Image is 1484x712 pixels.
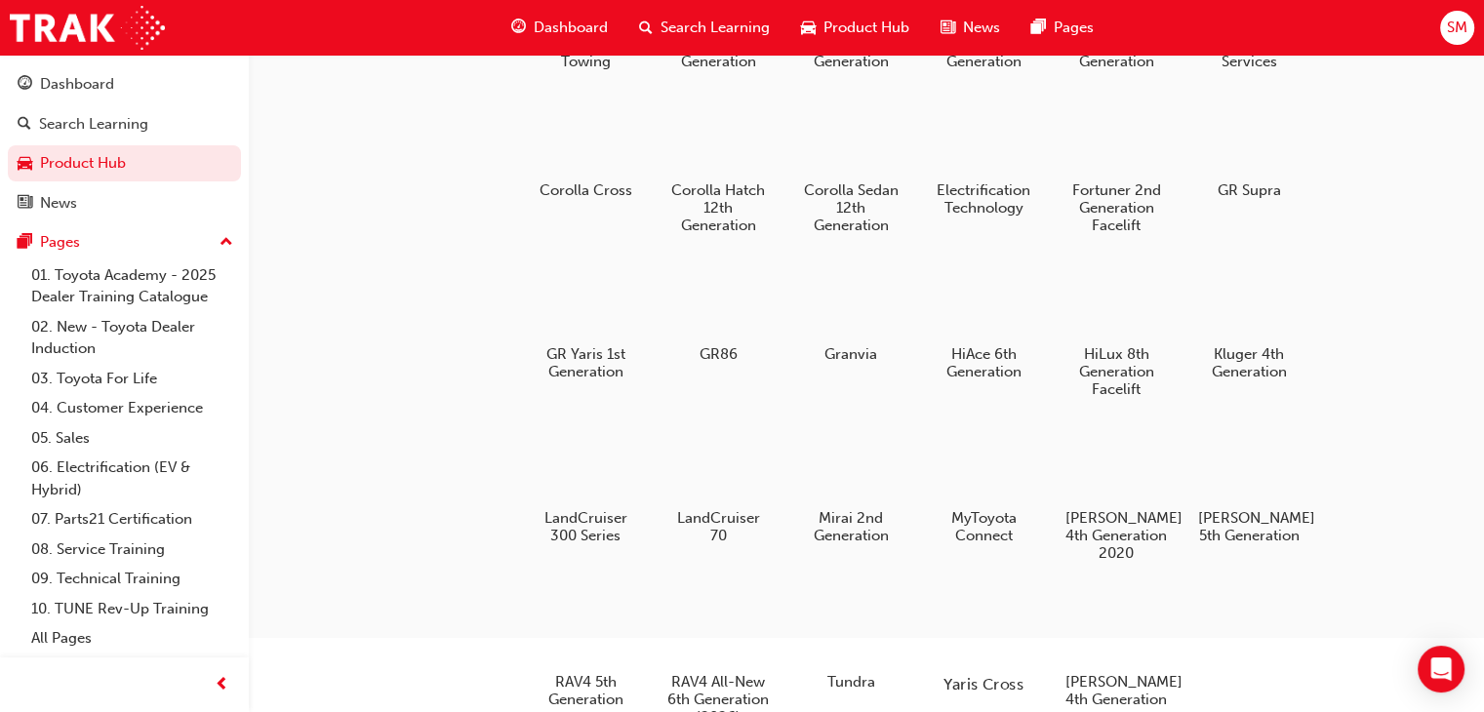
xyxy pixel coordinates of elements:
h5: Corolla Sedan 12th Generation [800,181,902,234]
div: News [40,192,77,215]
h5: Tundra [800,673,902,691]
span: Dashboard [534,17,608,39]
h5: Yaris Cross [930,675,1038,693]
h5: Granvia [800,345,902,363]
h5: Corolla Cross [535,181,637,199]
h5: Kluger 4th Generation [1198,345,1301,380]
a: 03. Toyota For Life [23,364,241,394]
a: HiLux 8th Generation Facelift [1058,257,1175,405]
a: Electrification Technology [925,93,1042,223]
h5: [PERSON_NAME] 5th Generation [1198,509,1301,544]
h5: Fortuner 2nd Generation Facelift [1065,181,1168,234]
span: prev-icon [215,673,229,697]
a: GR Yaris 1st Generation [527,257,644,387]
a: 06. Electrification (EV & Hybrid) [23,453,241,504]
h5: [PERSON_NAME] 4th Generation 2020 [1065,509,1168,562]
a: Product Hub [8,145,241,181]
h5: RAV4 5th Generation [535,673,637,708]
span: search-icon [639,16,653,40]
a: News [8,185,241,221]
div: Dashboard [40,73,114,96]
span: Product Hub [823,17,909,39]
a: LandCruiser 300 Series [527,420,644,551]
a: Corolla Hatch 12th Generation [660,93,777,241]
h5: HiAce 6th Generation [933,345,1035,380]
a: 01. Toyota Academy - 2025 Dealer Training Catalogue [23,260,241,312]
div: Search Learning [39,113,148,136]
a: Yaris Cross [925,584,1042,697]
div: Open Intercom Messenger [1418,646,1464,692]
a: GR86 [660,257,777,370]
a: Corolla Sedan 12th Generation [792,93,909,241]
a: 10. TUNE Rev-Up Training [23,594,241,624]
a: Search Learning [8,106,241,142]
h5: Corolla Hatch 12th Generation [667,181,770,234]
span: guage-icon [511,16,526,40]
a: GR Supra [1190,93,1307,206]
a: 09. Technical Training [23,564,241,594]
button: SM [1440,11,1474,45]
img: Trak [10,6,165,50]
a: 04. Customer Experience [23,393,241,423]
a: Fortuner 2nd Generation Facelift [1058,93,1175,241]
a: [PERSON_NAME] 5th Generation [1190,420,1307,551]
h5: LandCruiser 70 [667,509,770,544]
a: Dashboard [8,66,241,102]
a: Corolla Cross [527,93,644,206]
span: Pages [1054,17,1094,39]
h5: Mirai 2nd Generation [800,509,902,544]
span: SM [1447,17,1467,39]
a: search-iconSearch Learning [623,8,785,48]
a: Tundra [792,584,909,697]
a: [PERSON_NAME] 4th Generation 2020 [1058,420,1175,569]
a: Mirai 2nd Generation [792,420,909,551]
a: MyToyota Connect [925,420,1042,551]
a: news-iconNews [925,8,1016,48]
a: 08. Service Training [23,534,241,565]
a: pages-iconPages [1016,8,1109,48]
span: Search Learning [661,17,770,39]
span: guage-icon [18,76,32,94]
span: pages-icon [18,234,32,252]
span: News [963,17,1000,39]
h5: MyToyota Connect [933,509,1035,544]
a: guage-iconDashboard [496,8,623,48]
a: Granvia [792,257,909,370]
h5: HiLux 8th Generation Facelift [1065,345,1168,398]
span: pages-icon [1031,16,1046,40]
h5: [PERSON_NAME] 4th Generation [1065,673,1168,708]
a: All Pages [23,623,241,653]
h5: Electrification Technology [933,181,1035,217]
span: car-icon [18,155,32,173]
button: Pages [8,224,241,260]
span: news-icon [18,195,32,213]
span: news-icon [941,16,955,40]
a: Kluger 4th Generation [1190,257,1307,387]
span: up-icon [220,230,233,256]
a: LandCruiser 70 [660,420,777,551]
span: car-icon [801,16,816,40]
h5: GR Supra [1198,181,1301,199]
h5: LandCruiser 300 Series [535,509,637,544]
a: 02. New - Toyota Dealer Induction [23,312,241,364]
a: 05. Sales [23,423,241,454]
a: 07. Parts21 Certification [23,504,241,534]
div: Pages [40,231,80,254]
a: HiAce 6th Generation [925,257,1042,387]
h5: GR86 [667,345,770,363]
span: search-icon [18,116,31,134]
h5: GR Yaris 1st Generation [535,345,637,380]
a: car-iconProduct Hub [785,8,925,48]
button: DashboardSearch LearningProduct HubNews [8,62,241,224]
